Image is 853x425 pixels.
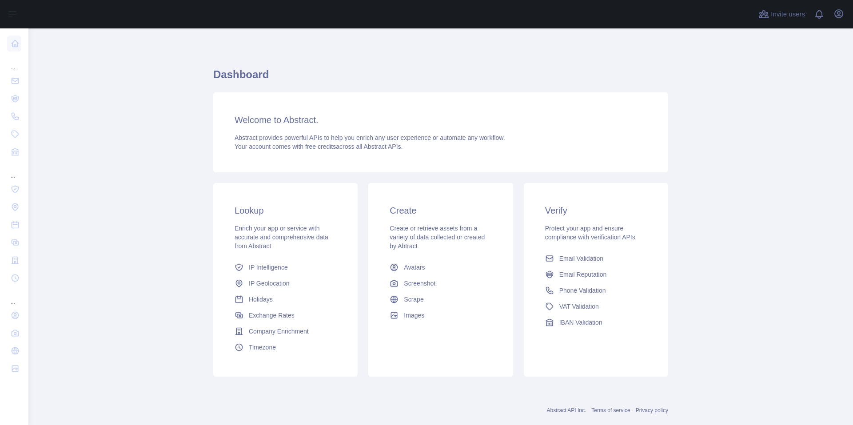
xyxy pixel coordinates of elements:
a: IBAN Validation [542,314,650,330]
span: Timezone [249,343,276,352]
span: Invite users [771,9,805,20]
a: IP Geolocation [231,275,340,291]
span: IP Geolocation [249,279,290,288]
span: Protect your app and ensure compliance with verification APIs [545,225,635,241]
div: ... [7,53,21,71]
a: IP Intelligence [231,259,340,275]
a: Screenshot [386,275,495,291]
a: Email Validation [542,250,650,266]
span: Exchange Rates [249,311,295,320]
a: Exchange Rates [231,307,340,323]
span: Images [404,311,424,320]
a: Privacy policy [636,407,668,413]
span: Create or retrieve assets from a variety of data collected or created by Abtract [390,225,485,250]
h1: Dashboard [213,68,668,89]
a: Abstract API Inc. [547,407,586,413]
span: Holidays [249,295,273,304]
a: Company Enrichment [231,323,340,339]
span: Scrape [404,295,423,304]
span: Email Reputation [559,270,607,279]
h3: Welcome to Abstract. [235,114,647,126]
span: IBAN Validation [559,318,602,327]
a: VAT Validation [542,298,650,314]
a: Holidays [231,291,340,307]
span: Your account comes with across all Abstract APIs. [235,143,403,150]
h3: Lookup [235,204,336,217]
h3: Create [390,204,491,217]
span: Avatars [404,263,425,272]
span: Enrich your app or service with accurate and comprehensive data from Abstract [235,225,328,250]
a: Scrape [386,291,495,307]
a: Phone Validation [542,282,650,298]
span: Phone Validation [559,286,606,295]
span: Email Validation [559,254,603,263]
div: ... [7,288,21,306]
span: free credits [305,143,336,150]
span: Abstract provides powerful APIs to help you enrich any user experience or automate any workflow. [235,134,505,141]
span: VAT Validation [559,302,599,311]
div: ... [7,162,21,179]
span: IP Intelligence [249,263,288,272]
a: Email Reputation [542,266,650,282]
h3: Verify [545,204,647,217]
button: Invite users [757,7,807,21]
span: Company Enrichment [249,327,309,336]
a: Terms of service [591,407,630,413]
span: Screenshot [404,279,435,288]
a: Avatars [386,259,495,275]
a: Timezone [231,339,340,355]
a: Images [386,307,495,323]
